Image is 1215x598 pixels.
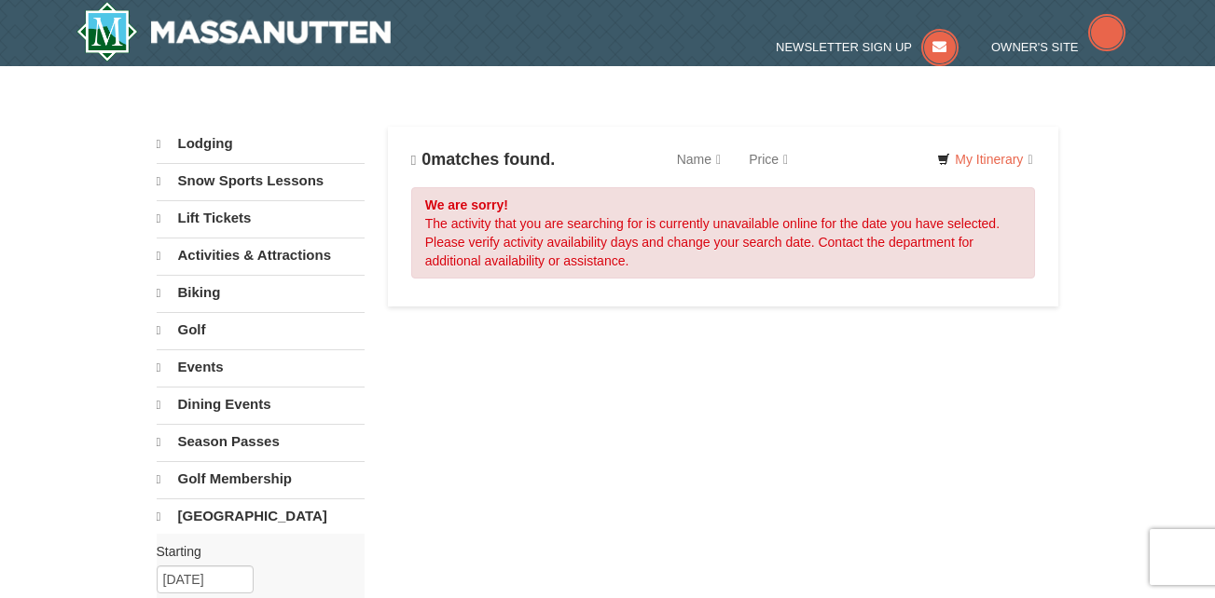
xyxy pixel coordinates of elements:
a: Season Passes [157,424,365,459]
h4: matches found. [411,150,556,170]
a: Price [735,141,802,178]
a: Activities & Attractions [157,238,365,273]
a: Owner's Site [991,40,1125,54]
a: [GEOGRAPHIC_DATA] [157,498,365,534]
a: Golf [157,312,365,347]
span: Owner's Site [991,40,1079,54]
a: Events [157,349,365,385]
a: Lodging [157,127,365,161]
div: The activity that you are searching for is currently unavailable online for the date you have sel... [411,187,1036,279]
a: Massanutten Resort [76,2,392,61]
a: Newsletter Sign Up [776,40,959,54]
a: Golf Membership [157,461,365,496]
a: Biking [157,275,365,310]
a: My Itinerary [925,145,1044,173]
a: Lift Tickets [157,200,365,236]
a: Name [663,141,735,178]
span: 0 [421,150,431,169]
label: Starting [157,542,351,561]
a: Dining Events [157,387,365,422]
strong: We are sorry! [425,197,508,212]
a: Snow Sports Lessons [157,163,365,198]
img: Massanutten Resort Logo [76,2,392,61]
span: Newsletter Sign Up [776,40,912,54]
